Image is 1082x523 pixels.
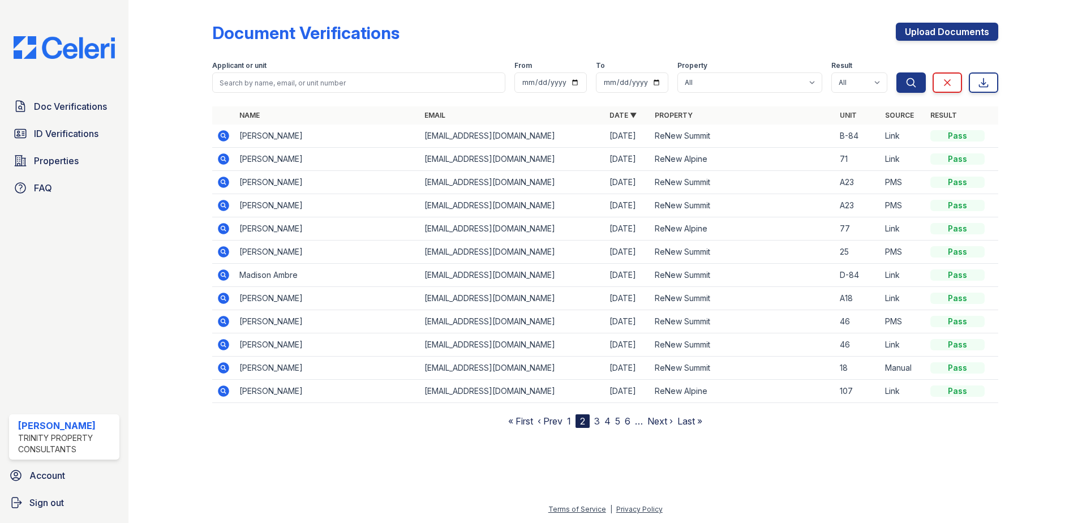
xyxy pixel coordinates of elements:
td: PMS [881,194,926,217]
a: 1 [567,415,571,427]
td: 46 [835,333,881,357]
td: [EMAIL_ADDRESS][DOMAIN_NAME] [420,241,605,264]
a: Sign out [5,491,124,514]
td: Link [881,264,926,287]
a: Privacy Policy [616,505,663,513]
a: « First [508,415,533,427]
td: ReNew Summit [650,287,835,310]
td: [EMAIL_ADDRESS][DOMAIN_NAME] [420,171,605,194]
div: Pass [930,246,985,258]
td: [EMAIL_ADDRESS][DOMAIN_NAME] [420,287,605,310]
td: A23 [835,171,881,194]
td: [DATE] [605,194,650,217]
label: From [514,61,532,70]
div: Document Verifications [212,23,400,43]
td: B-84 [835,125,881,148]
td: PMS [881,241,926,264]
td: 77 [835,217,881,241]
td: ReNew Summit [650,264,835,287]
td: [EMAIL_ADDRESS][DOMAIN_NAME] [420,264,605,287]
a: 3 [594,415,600,427]
span: Properties [34,154,79,168]
td: 107 [835,380,881,403]
a: 4 [604,415,611,427]
td: 71 [835,148,881,171]
td: 18 [835,357,881,380]
td: ReNew Summit [650,194,835,217]
div: Pass [930,223,985,234]
a: Doc Verifications [9,95,119,118]
td: [DATE] [605,148,650,171]
div: 2 [576,414,590,428]
div: Pass [930,130,985,142]
span: Sign out [29,496,64,509]
td: D-84 [835,264,881,287]
div: [PERSON_NAME] [18,419,115,432]
td: [PERSON_NAME] [235,148,420,171]
div: Pass [930,385,985,397]
td: ReNew Summit [650,241,835,264]
td: [PERSON_NAME] [235,125,420,148]
a: Last » [677,415,702,427]
td: Link [881,333,926,357]
td: [EMAIL_ADDRESS][DOMAIN_NAME] [420,217,605,241]
td: [PERSON_NAME] [235,380,420,403]
a: Account [5,464,124,487]
td: 46 [835,310,881,333]
td: [PERSON_NAME] [235,333,420,357]
td: [PERSON_NAME] [235,357,420,380]
label: Property [677,61,707,70]
td: [DATE] [605,287,650,310]
td: ReNew Summit [650,333,835,357]
td: [EMAIL_ADDRESS][DOMAIN_NAME] [420,310,605,333]
input: Search by name, email, or unit number [212,72,505,93]
td: Link [881,380,926,403]
a: Unit [840,111,857,119]
td: [EMAIL_ADDRESS][DOMAIN_NAME] [420,357,605,380]
label: To [596,61,605,70]
div: Pass [930,362,985,374]
a: Next › [647,415,673,427]
a: Email [424,111,445,119]
td: [DATE] [605,357,650,380]
a: Source [885,111,914,119]
a: Name [239,111,260,119]
td: A18 [835,287,881,310]
a: Property [655,111,693,119]
div: Pass [930,316,985,327]
img: CE_Logo_Blue-a8612792a0a2168367f1c8372b55b34899dd931a85d93a1a3d3e32e68fde9ad4.png [5,36,124,59]
td: [DATE] [605,310,650,333]
a: Terms of Service [548,505,606,513]
td: [PERSON_NAME] [235,194,420,217]
td: [DATE] [605,217,650,241]
span: … [635,414,643,428]
a: Date ▼ [609,111,637,119]
td: PMS [881,171,926,194]
a: FAQ [9,177,119,199]
td: [DATE] [605,171,650,194]
td: ReNew Summit [650,125,835,148]
td: ReNew Alpine [650,148,835,171]
td: [PERSON_NAME] [235,310,420,333]
div: Trinity Property Consultants [18,432,115,455]
td: ReNew Summit [650,357,835,380]
td: [PERSON_NAME] [235,217,420,241]
td: [DATE] [605,380,650,403]
a: Properties [9,149,119,172]
td: [EMAIL_ADDRESS][DOMAIN_NAME] [420,333,605,357]
td: Madison Ambre [235,264,420,287]
td: A23 [835,194,881,217]
span: FAQ [34,181,52,195]
a: Result [930,111,957,119]
td: Link [881,287,926,310]
div: Pass [930,269,985,281]
td: [PERSON_NAME] [235,241,420,264]
a: Upload Documents [896,23,998,41]
div: Pass [930,177,985,188]
td: Manual [881,357,926,380]
td: [DATE] [605,125,650,148]
td: Link [881,125,926,148]
td: Link [881,217,926,241]
span: Account [29,469,65,482]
